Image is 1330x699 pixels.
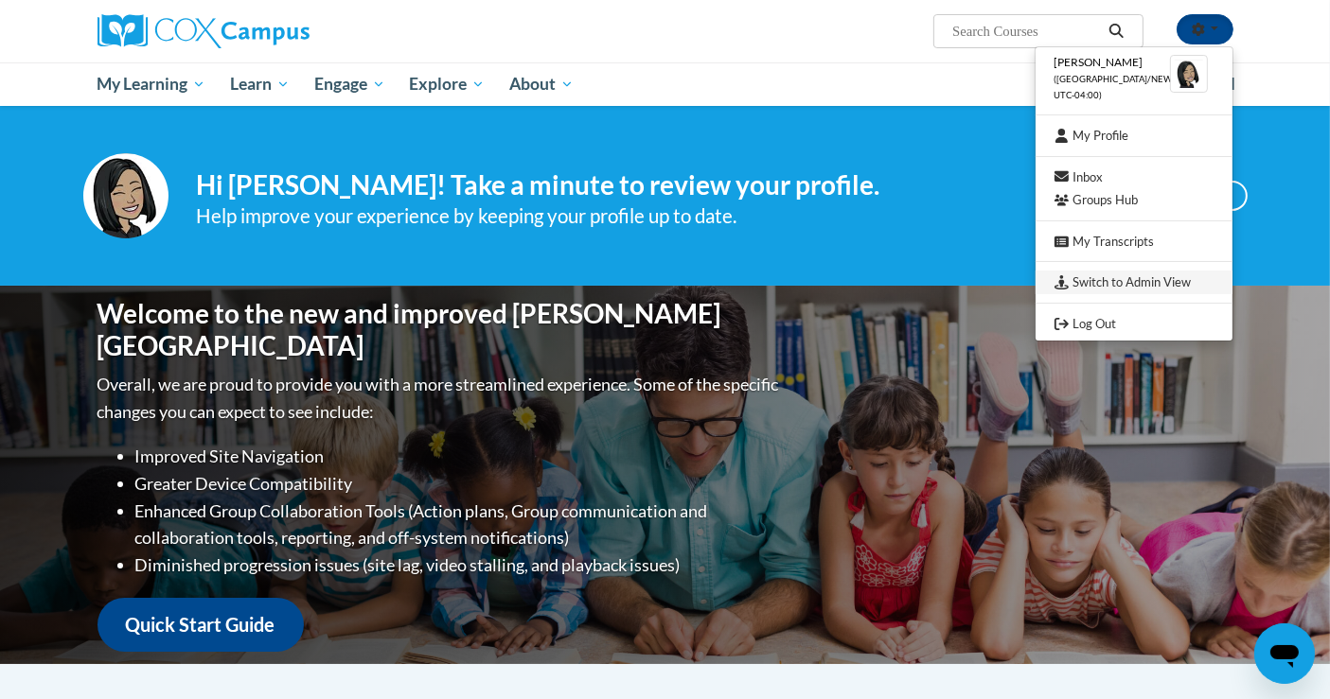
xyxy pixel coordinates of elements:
button: Search [1102,20,1130,43]
div: Main menu [69,62,1262,106]
h1: Welcome to the new and improved [PERSON_NAME][GEOGRAPHIC_DATA] [98,298,784,361]
span: Engage [314,73,385,96]
a: My Profile [1036,124,1232,148]
a: Explore [397,62,497,106]
p: Overall, we are proud to provide you with a more streamlined experience. Some of the specific cha... [98,371,784,426]
input: Search Courses [950,20,1102,43]
img: Learner Profile Avatar [1170,55,1208,93]
a: My Transcripts [1036,230,1232,253]
a: My Learning [85,62,219,106]
iframe: Button to launch messaging window [1254,623,1315,684]
span: Learn [230,73,290,96]
a: Quick Start Guide [98,598,304,652]
span: [PERSON_NAME] [1055,55,1144,69]
a: About [497,62,586,106]
span: ([GEOGRAPHIC_DATA]/New_York UTC-04:00) [1055,74,1202,100]
a: Inbox [1036,166,1232,189]
li: Greater Device Compatibility [135,470,784,498]
a: Logout [1036,312,1232,336]
li: Enhanced Group Collaboration Tools (Action plans, Group communication and collaboration tools, re... [135,498,784,552]
button: Account Settings [1177,14,1233,44]
div: Help improve your experience by keeping your profile up to date. [197,201,1102,232]
h4: Hi [PERSON_NAME]! Take a minute to review your profile. [197,169,1102,201]
li: Diminished progression issues (site lag, video stalling, and playback issues) [135,551,784,579]
img: Cox Campus [98,14,310,48]
a: Groups Hub [1036,188,1232,212]
span: My Learning [97,73,205,96]
a: Cox Campus [98,14,457,48]
a: Engage [302,62,398,106]
span: Explore [409,73,485,96]
span: About [509,73,574,96]
a: Learn [218,62,302,106]
li: Improved Site Navigation [135,443,784,470]
img: Profile Image [83,153,168,238]
a: Switch to Admin View [1036,271,1232,294]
